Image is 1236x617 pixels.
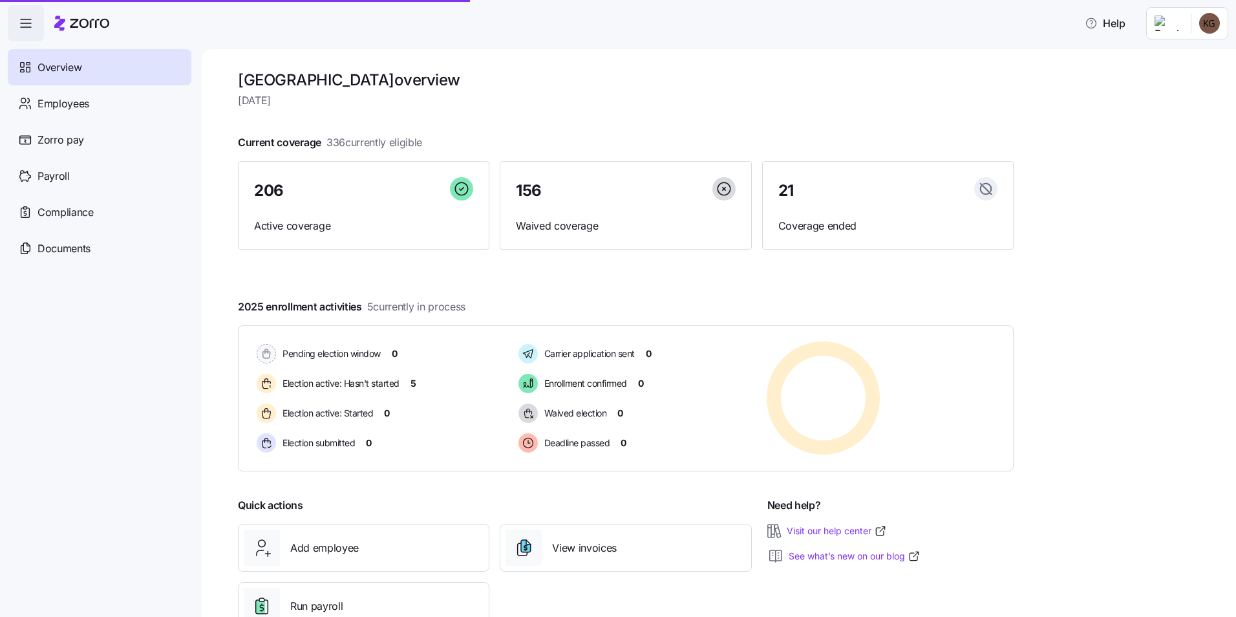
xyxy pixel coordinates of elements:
a: Compliance [8,194,191,230]
img: Employer logo [1155,16,1180,31]
span: Compliance [37,204,94,221]
span: Zorro pay [37,132,84,148]
span: 0 [366,437,372,449]
span: Current coverage [238,135,422,151]
span: Help [1085,16,1125,31]
a: Documents [8,230,191,266]
span: Election submitted [279,437,355,449]
span: Coverage ended [778,218,997,234]
span: [DATE] [238,92,1014,109]
span: 0 [392,347,398,360]
span: View invoices [552,540,617,556]
span: 0 [646,347,652,360]
span: Waived election [540,407,607,420]
span: 5 [410,377,416,390]
a: Zorro pay [8,122,191,158]
span: Employees [37,96,89,112]
span: 2025 enrollment activities [238,299,465,315]
span: 336 currently eligible [326,135,422,151]
span: Overview [37,60,81,76]
span: Active coverage [254,218,473,234]
span: 5 currently in process [367,299,465,315]
img: b34cea83cf096b89a2fb04a6d3fa81b3 [1199,13,1220,34]
span: 0 [384,407,390,420]
span: 156 [516,183,542,199]
span: 21 [778,183,794,199]
span: 0 [638,377,644,390]
span: Election active: Hasn't started [279,377,400,390]
span: 0 [617,407,623,420]
h1: [GEOGRAPHIC_DATA] overview [238,70,1014,90]
span: Payroll [37,168,70,184]
span: Carrier application sent [540,347,635,360]
a: Payroll [8,158,191,194]
span: 206 [254,183,284,199]
span: Documents [37,241,91,257]
button: Help [1074,10,1136,36]
span: Run payroll [290,598,343,614]
span: 0 [621,437,626,449]
a: Employees [8,85,191,122]
span: Need help? [767,497,821,514]
span: Add employee [290,540,359,556]
span: Quick actions [238,497,303,514]
span: Pending election window [279,347,381,360]
span: Election active: Started [279,407,373,420]
a: Visit our help center [787,525,887,537]
span: Deadline passed [540,437,610,449]
a: See what’s new on our blog [789,550,921,563]
a: Overview [8,49,191,85]
span: Enrollment confirmed [540,377,627,390]
span: Waived coverage [516,218,735,234]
